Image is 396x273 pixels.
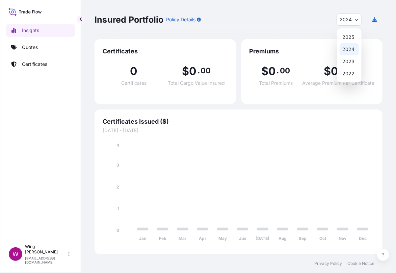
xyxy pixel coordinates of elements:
[340,31,359,43] div: 2025
[166,16,195,23] p: Policy Details
[337,14,362,26] button: Year Selector
[340,68,359,80] div: 2022
[340,43,359,55] div: 2024
[340,55,359,68] div: 2023
[95,14,163,25] p: Insured Portfolio
[337,28,362,82] div: Year Selector
[340,16,352,23] span: 2024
